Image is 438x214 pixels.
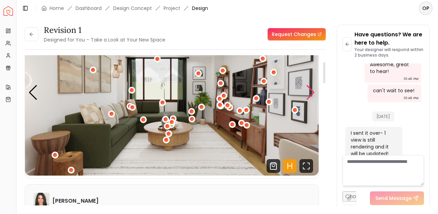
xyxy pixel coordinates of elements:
[52,197,99,205] h6: [PERSON_NAME]
[306,85,315,100] div: Next slide
[113,5,152,12] li: Design Concept
[370,61,415,75] div: Awesome, great to hear!
[25,10,319,176] img: Design Render 1
[419,1,433,15] button: OP
[3,6,13,16] a: Spacejoy
[192,5,208,12] span: Design
[351,130,396,157] div: I sent it over- 1 view is still rendering and it will be updated!
[28,85,38,100] div: Previous slide
[44,36,165,43] small: Designed for You – Take a Look at Your New Space
[164,5,180,12] a: Project
[355,47,424,58] p: Your designer will respond within 2 business days.
[267,159,280,173] svg: Shop Products from this design
[25,10,319,176] div: 1 / 6
[44,25,165,36] h3: Revision 1
[41,5,208,12] nav: breadcrumb
[373,87,414,94] div: can't wait to see!
[33,193,50,209] img: Angela Amore
[50,5,64,12] a: Home
[372,111,394,121] span: [DATE]
[25,10,319,176] div: Carousel
[420,2,432,14] span: OP
[283,159,297,173] svg: Hotspots Toggle
[355,31,424,47] p: Have questions? We are here to help.
[268,28,326,40] a: Request Changes
[404,95,418,102] div: 10:46 PM
[76,5,102,12] a: Dashboard
[299,159,313,173] svg: Fullscreen
[3,6,13,16] img: Spacejoy Logo
[404,75,418,82] div: 10:46 PM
